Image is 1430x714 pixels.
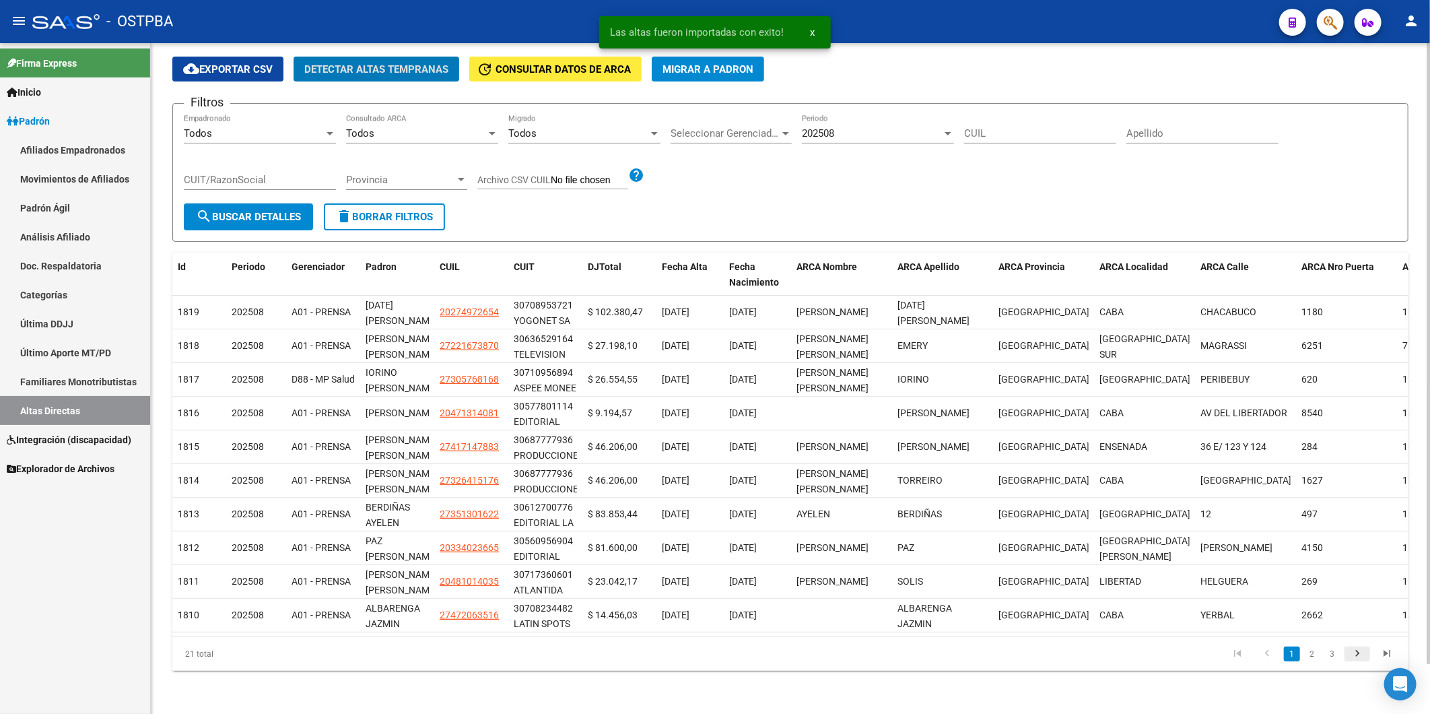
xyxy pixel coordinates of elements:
[183,63,273,75] span: Exportar CSV
[366,333,438,360] span: [PERSON_NAME] [PERSON_NAME]
[610,26,784,39] span: Las altas fueron importadas con exito!
[360,253,434,297] datatable-header-cell: Padron
[469,57,642,82] button: Consultar datos de ARCA
[897,374,929,385] span: IORINO
[232,441,264,452] span: 202508
[1301,576,1318,587] span: 269
[729,475,757,486] span: [DATE]
[292,542,351,553] span: A01 - PRENSA
[292,509,351,519] span: A01 - PRENSA
[998,475,1089,486] span: CIUDAD AUTONOMA BUENOS AIRES
[671,127,780,139] span: Seleccionar Gerenciador
[514,298,577,326] div: YOGONET SA
[440,475,499,486] span: 27326415176
[514,466,577,494] div: PRODUCCIONES PUBLIEXPRESS SA
[588,304,651,320] div: $ 102.380,47
[366,569,438,595] span: [PERSON_NAME] [PERSON_NAME]
[796,509,830,519] span: AYELEN
[1200,408,1287,418] span: AV DEL LIBERTADOR
[1402,340,1424,351] span: 7600
[998,576,1089,587] span: BUENOS AIRES
[232,306,264,317] span: 202508
[1200,542,1272,553] span: AGUSTIN ALVAREZ
[724,253,791,297] datatable-header-cell: Fecha Nacimiento
[729,340,757,351] span: [DATE]
[292,408,351,418] span: A01 - PRENSA
[336,211,433,223] span: Borrar Filtros
[292,340,351,351] span: A01 - PRENSA
[897,261,959,272] span: ARCA Apellido
[178,306,199,317] span: 1819
[366,468,438,494] span: [PERSON_NAME] [PERSON_NAME]
[1200,261,1249,272] span: ARCA Calle
[662,408,689,418] span: [DATE]
[1301,542,1323,553] span: 4150
[178,261,186,272] span: Id
[7,85,41,100] span: Inicio
[226,253,286,297] datatable-header-cell: Periodo
[196,208,212,224] mat-icon: search
[998,374,1089,385] span: BUENOS AIRES
[1200,576,1248,587] span: HELGUERA
[232,509,264,519] span: 202508
[232,610,264,620] span: 202508
[1402,576,1424,587] span: 1716
[477,174,551,185] span: Archivo CSV CUIL
[178,441,199,452] span: 1815
[897,340,928,351] span: EMERY
[1301,374,1318,385] span: 620
[514,500,577,528] div: EDITORIAL LA PAGINA SA
[286,253,360,297] datatable-header-cell: Gerenciador
[292,576,351,587] span: A01 - PRENSA
[588,439,651,455] div: $ 46.206,00
[183,61,199,77] mat-icon: cloud_download
[232,374,264,385] span: 202508
[196,211,301,223] span: Buscar Detalles
[897,300,969,326] span: SAN MIGUEL
[998,542,1089,553] span: BUENOS AIRES
[1301,261,1374,272] span: ARCA Nro Puerta
[172,637,417,671] div: 21 total
[514,298,573,313] div: 30708953721
[810,26,815,38] span: x
[292,441,351,452] span: A01 - PRENSA
[1301,475,1323,486] span: 1627
[993,253,1094,297] datatable-header-cell: ARCA Provincia
[662,340,689,351] span: [DATE]
[366,502,410,528] span: BERDIÑAS AYELEN
[1200,340,1247,351] span: MAGRASSI
[729,408,757,418] span: [DATE]
[1301,340,1323,351] span: 6251
[1301,509,1318,519] span: 497
[1200,306,1256,317] span: CHACABUCO
[1302,643,1322,666] li: page 2
[1225,647,1250,661] a: go to first page
[292,306,351,317] span: A01 - PRENSA
[178,408,199,418] span: 1816
[802,127,834,139] span: 202508
[729,542,757,553] span: [DATE]
[514,331,577,360] div: TELEVISION FEDERAL S A
[1254,647,1280,661] a: go to previous page
[588,261,621,272] span: DJTotal
[1402,408,1424,418] span: 1429
[514,601,573,616] div: 30708234482
[1301,408,1323,418] span: 8540
[366,603,420,629] span: ALBARENGA JAZMIN
[796,261,857,272] span: ARCA Nombre
[729,306,757,317] span: [DATE]
[897,603,952,629] span: ALBARENGA JAZMIN
[292,374,355,385] span: D88 - MP Salud
[1344,647,1370,661] a: go to next page
[514,466,573,482] div: 30687777936
[1402,374,1424,385] span: 1752
[7,56,77,71] span: Firma Express
[998,408,1089,418] span: CIUDAD AUTONOMA BUENOS AIRES
[1402,306,1424,317] span: 1069
[897,576,923,587] span: SOLIS
[440,509,499,519] span: 27351301622
[897,408,969,418] span: SIERKOVICH IVAN
[11,13,27,29] mat-icon: menu
[998,509,1089,519] span: BUENOS AIRES
[440,542,499,553] span: 20334023665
